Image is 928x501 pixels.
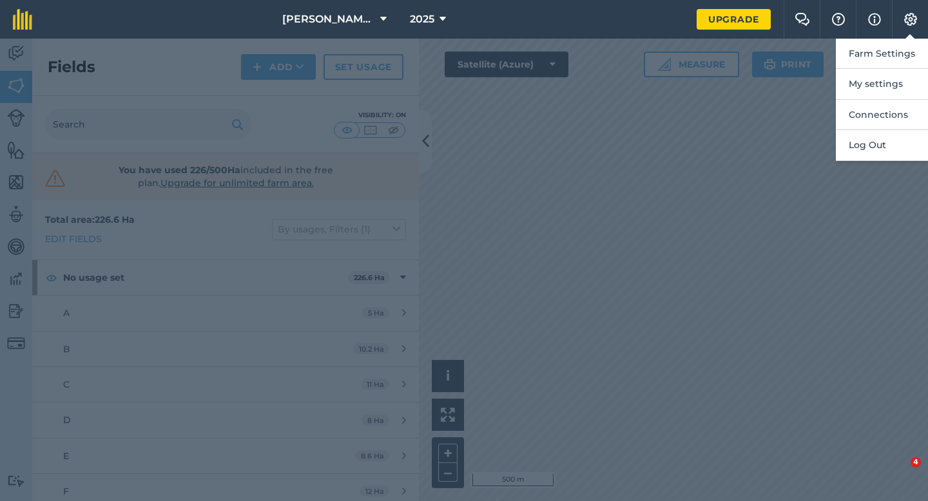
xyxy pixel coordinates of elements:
img: A cog icon [903,13,918,26]
span: 4 [911,457,921,468]
button: Connections [836,100,928,130]
span: 2025 [410,12,434,27]
span: [PERSON_NAME] & Sons [282,12,375,27]
img: Two speech bubbles overlapping with the left bubble in the forefront [795,13,810,26]
a: Upgrade [697,9,771,30]
button: My settings [836,69,928,99]
button: Log Out [836,130,928,160]
button: Farm Settings [836,39,928,69]
img: svg+xml;base64,PHN2ZyB4bWxucz0iaHR0cDovL3d3dy53My5vcmcvMjAwMC9zdmciIHdpZHRoPSIxNyIgaGVpZ2h0PSIxNy... [868,12,881,27]
iframe: Intercom live chat [884,457,915,488]
img: A question mark icon [831,13,846,26]
img: fieldmargin Logo [13,9,32,30]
